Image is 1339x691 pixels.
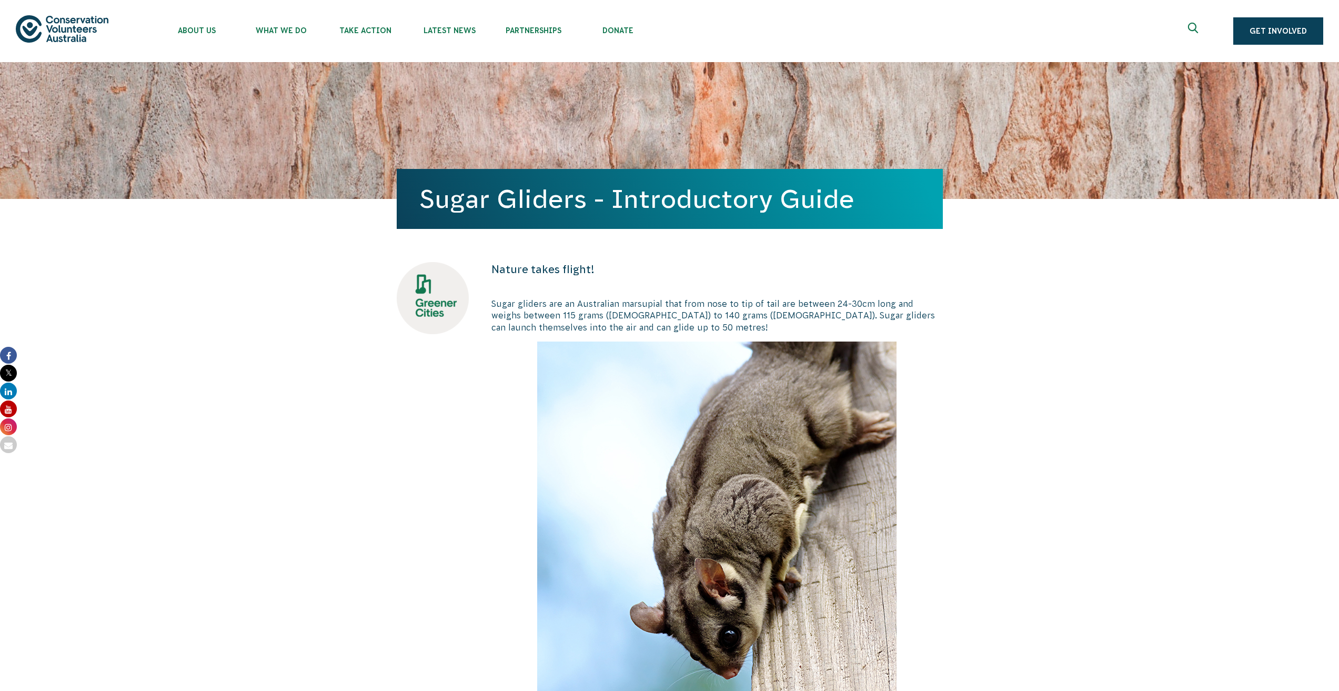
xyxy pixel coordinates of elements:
[16,15,108,42] img: logo.svg
[323,26,407,35] span: Take Action
[397,262,469,334] img: Greener Cities
[239,26,323,35] span: What We Do
[1233,17,1323,45] a: Get Involved
[491,26,576,35] span: Partnerships
[407,26,491,35] span: Latest News
[491,262,943,277] p: Nature takes flight!
[1188,23,1201,39] span: Expand search box
[155,26,239,35] span: About Us
[491,299,935,332] span: Sugar gliders are an Australian marsupial that from nose to tip of tail are between 24-30cm long ...
[1182,18,1207,44] button: Expand search box Close search box
[576,26,660,35] span: Donate
[420,185,920,213] h1: Sugar Gliders - Introductory Guide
